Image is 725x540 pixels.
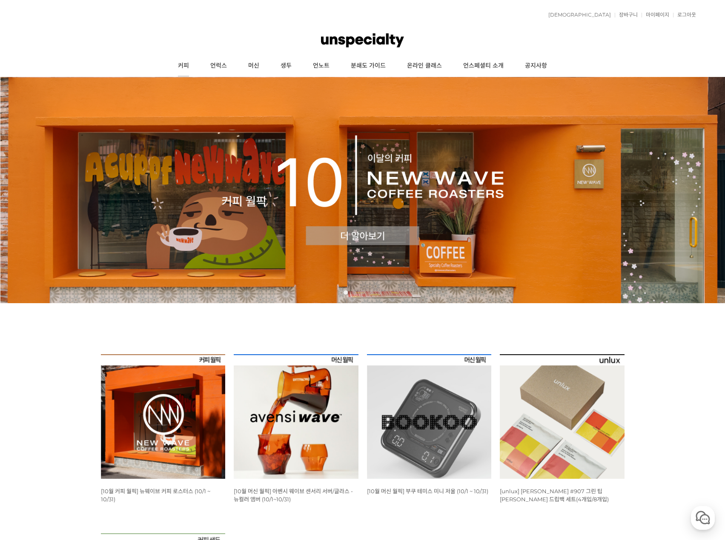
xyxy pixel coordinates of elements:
[367,354,492,479] img: [10월 머신 월픽] 부쿠 테미스 미니 저울 (10/1 ~ 10/31)
[361,290,365,295] a: 3
[344,290,348,295] a: 1
[642,12,669,17] a: 마이페이지
[500,488,609,503] a: [unlux] [PERSON_NAME] #907 그린 팁 [PERSON_NAME] 드립백 세트(4개입/8개입)
[369,290,373,295] a: 4
[340,55,396,77] a: 분쇄도 가이드
[453,55,514,77] a: 언스페셜티 소개
[110,270,163,291] a: 설정
[167,55,200,77] a: 커피
[56,270,110,291] a: 대화
[238,55,270,77] a: 머신
[367,488,488,495] a: [10월 머신 월픽] 부쿠 테미스 미니 저울 (10/1 ~ 10/31)
[514,55,558,77] a: 공지사항
[500,354,625,479] img: [unlux] 파나마 잰슨 #907 그린 팁 게이샤 워시드 드립백 세트(4개입/8개입)
[302,55,340,77] a: 언노트
[101,488,210,503] a: [10월 커피 월픽] 뉴웨이브 커피 로스터스 (10/1 ~ 10/31)
[396,55,453,77] a: 온라인 클래스
[378,290,382,295] a: 5
[352,290,356,295] a: 2
[27,282,32,289] span: 홈
[234,354,358,479] img: [10월 머신 월픽] 아벤시 웨이브 센서리 서버/글라스 - 뉴컬러 앰버 (10/1~10/31)
[615,12,638,17] a: 장바구니
[3,270,56,291] a: 홈
[544,12,611,17] a: [DEMOGRAPHIC_DATA]
[270,55,302,77] a: 생두
[132,282,142,289] span: 설정
[673,12,696,17] a: 로그아웃
[321,28,404,53] img: 언스페셜티 몰
[78,283,88,290] span: 대화
[101,354,226,479] img: [10월 커피 월픽] 뉴웨이브 커피 로스터스 (10/1 ~ 10/31)
[234,488,353,503] a: [10월 머신 월픽] 아벤시 웨이브 센서리 서버/글라스 - 뉴컬러 앰버 (10/1~10/31)
[200,55,238,77] a: 언럭스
